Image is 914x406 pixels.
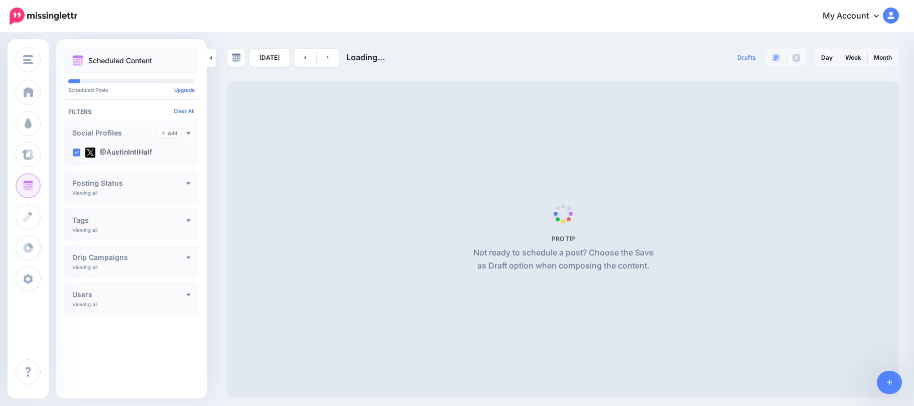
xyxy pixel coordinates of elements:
[469,246,658,273] p: Not ready to schedule a post? Choose the Save as Draft option when composing the content.
[68,87,195,92] p: Scheduled Posts
[174,87,195,93] a: Upgrade
[72,227,97,233] p: Viewing all
[158,128,181,138] a: Add
[772,54,780,62] img: paragraph-boxed.png
[174,108,195,114] a: Clear All
[72,190,97,196] p: Viewing all
[72,301,97,307] p: Viewing all
[232,53,241,62] img: calendar-grey-darker.png
[72,291,186,298] h4: Users
[868,50,898,66] a: Month
[72,217,186,224] h4: Tags
[737,55,756,61] span: Drafts
[813,4,899,29] a: My Account
[72,129,158,137] h4: Social Profiles
[839,50,867,66] a: Week
[815,50,839,66] a: Day
[793,54,800,62] img: facebook-grey-square.png
[68,108,195,115] h4: Filters
[72,264,97,270] p: Viewing all
[88,57,152,64] p: Scheduled Content
[72,254,186,261] h4: Drip Campaigns
[346,52,385,62] span: Loading...
[72,180,186,187] h4: Posting Status
[469,235,658,242] h5: PRO TIP
[249,49,290,67] a: [DATE]
[731,49,762,67] a: Drafts
[85,148,95,158] img: twitter-square.png
[72,55,83,66] img: calendar.png
[10,8,77,25] img: Missinglettr
[23,55,33,64] img: menu.png
[85,148,152,158] label: @AustinIntlHalf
